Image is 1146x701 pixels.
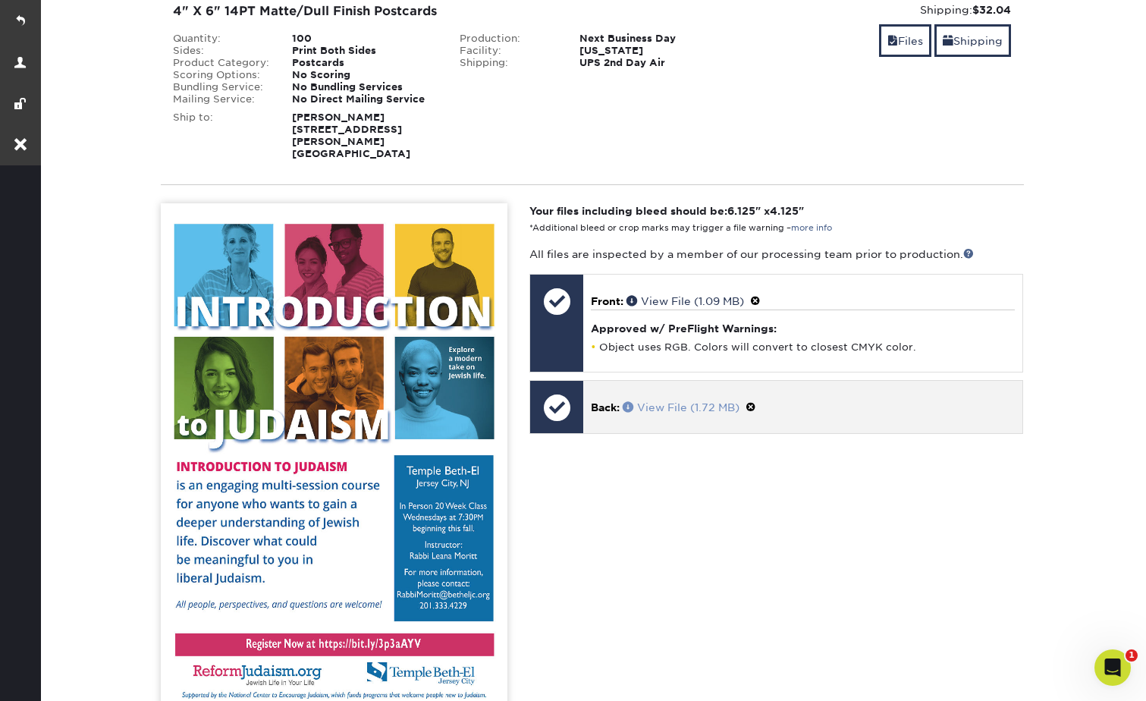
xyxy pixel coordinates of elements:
div: Bundling Service: [162,81,281,93]
span: Front: [591,295,623,307]
span: 4.125 [770,205,799,217]
span: 1 [1126,649,1138,662]
strong: $32.04 [972,4,1011,16]
span: Back: [591,401,620,413]
div: Ship to: [162,112,281,160]
a: View File (1.09 MB) [626,295,744,307]
iframe: Google Customer Reviews [4,655,129,696]
iframe: Intercom live chat [1094,649,1131,686]
div: UPS 2nd Day Air [568,57,736,69]
li: Object uses RGB. Colors will convert to closest CMYK color. [591,341,1015,354]
div: Print Both Sides [281,45,448,57]
div: Next Business Day [568,33,736,45]
div: Scoring Options: [162,69,281,81]
a: View File (1.72 MB) [623,401,739,413]
div: Shipping: [747,2,1012,17]
a: Shipping [934,24,1011,57]
small: *Additional bleed or crop marks may trigger a file warning – [529,223,832,233]
span: shipping [943,35,953,47]
div: Facility: [448,45,568,57]
div: 4" X 6" 14PT Matte/Dull Finish Postcards [173,2,724,20]
div: Postcards [281,57,448,69]
strong: Your files including bleed should be: " x " [529,205,804,217]
div: [US_STATE] [568,45,736,57]
div: No Direct Mailing Service [281,93,448,105]
div: Shipping: [448,57,568,69]
div: No Bundling Services [281,81,448,93]
span: files [887,35,898,47]
span: 6.125 [727,205,755,217]
div: No Scoring [281,69,448,81]
div: Mailing Service: [162,93,281,105]
p: All files are inspected by a member of our processing team prior to production. [529,247,1023,262]
div: Quantity: [162,33,281,45]
div: Sides: [162,45,281,57]
div: Production: [448,33,568,45]
a: Files [879,24,931,57]
strong: [PERSON_NAME] [STREET_ADDRESS][PERSON_NAME] [GEOGRAPHIC_DATA] [292,112,410,159]
div: Product Category: [162,57,281,69]
a: more info [791,223,832,233]
h4: Approved w/ PreFlight Warnings: [591,322,1015,335]
div: 100 [281,33,448,45]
